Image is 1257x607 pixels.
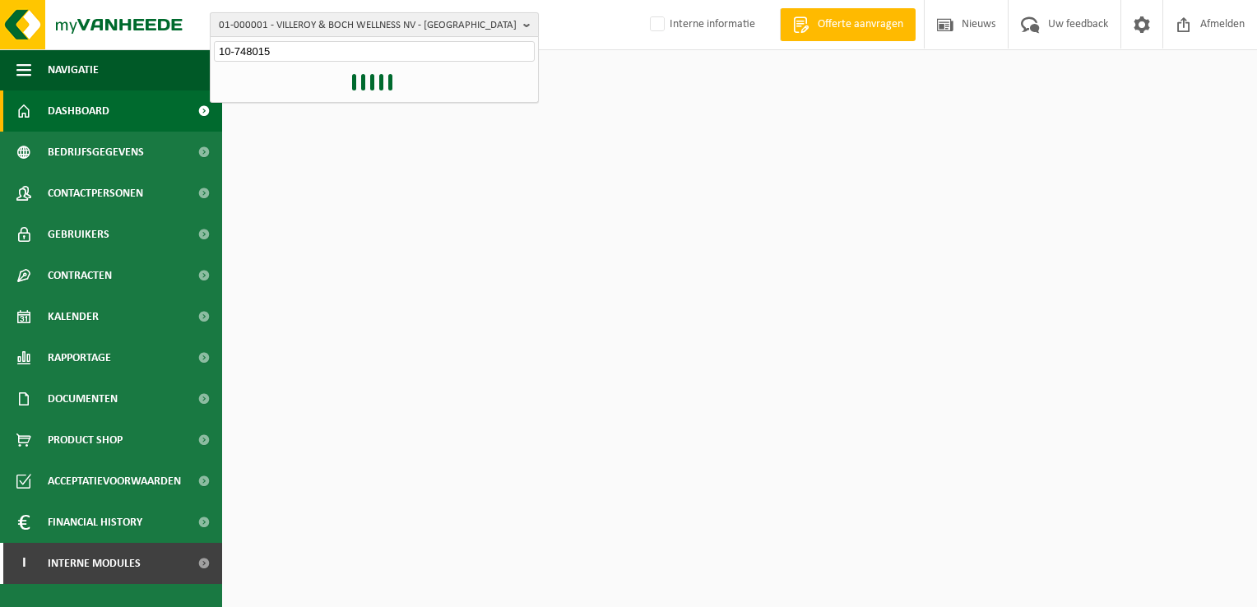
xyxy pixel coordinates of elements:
[48,543,141,584] span: Interne modules
[48,378,118,419] span: Documenten
[814,16,907,33] span: Offerte aanvragen
[48,173,143,214] span: Contactpersonen
[48,502,142,543] span: Financial History
[48,90,109,132] span: Dashboard
[48,132,144,173] span: Bedrijfsgegevens
[48,461,181,502] span: Acceptatievoorwaarden
[48,214,109,255] span: Gebruikers
[48,337,111,378] span: Rapportage
[48,49,99,90] span: Navigatie
[48,255,112,296] span: Contracten
[16,543,31,584] span: I
[780,8,916,41] a: Offerte aanvragen
[214,41,535,62] input: Zoeken naar gekoppelde vestigingen
[210,12,539,37] button: 01-000001 - VILLEROY & BOCH WELLNESS NV - [GEOGRAPHIC_DATA]
[647,12,755,37] label: Interne informatie
[48,419,123,461] span: Product Shop
[219,13,517,38] span: 01-000001 - VILLEROY & BOCH WELLNESS NV - [GEOGRAPHIC_DATA]
[48,296,99,337] span: Kalender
